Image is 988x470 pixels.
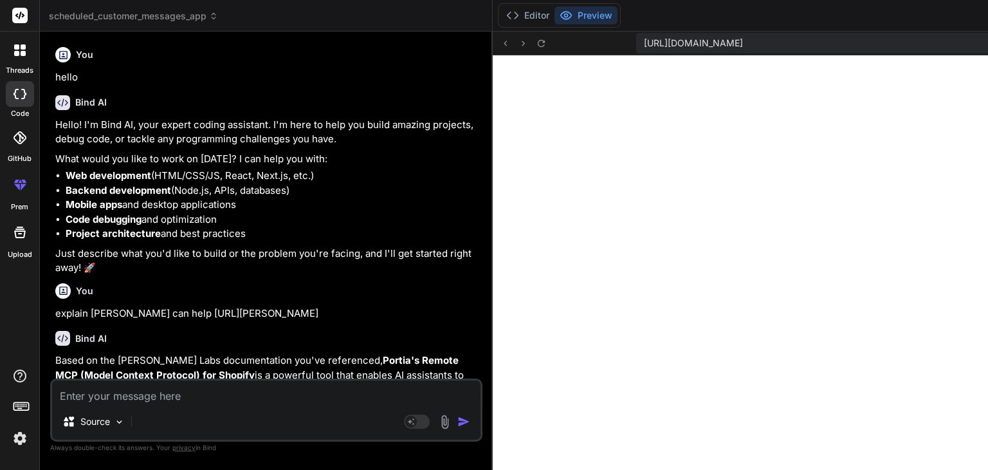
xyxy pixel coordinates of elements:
[55,353,480,397] p: Based on the [PERSON_NAME] Labs documentation you've referenced, is a powerful tool that enables ...
[76,48,93,61] h6: You
[66,183,480,198] li: (Node.js, APIs, databases)
[554,6,617,24] button: Preview
[501,6,554,24] button: Editor
[76,285,93,297] h6: You
[55,247,480,276] p: Just describe what you'd like to build or the problem you're facing, and I'll get started right a...
[66,169,151,182] strong: Web development
[55,118,480,147] p: Hello! I'm Bind AI, your expert coding assistant. I'm here to help you build amazing projects, de...
[8,249,32,260] label: Upload
[114,417,125,428] img: Pick Models
[9,428,31,449] img: settings
[644,37,743,50] span: [URL][DOMAIN_NAME]
[80,415,110,428] p: Source
[66,212,480,227] li: and optimization
[11,202,28,212] label: prem
[66,213,142,225] strong: Code debugging
[66,227,480,241] li: and best practices
[55,70,480,85] p: hello
[50,442,482,454] p: Always double-check its answers. Your in Bind
[8,153,32,164] label: GitHub
[55,306,480,321] p: explain [PERSON_NAME] can help [URL][PERSON_NAME]
[437,415,452,429] img: attachment
[66,169,480,183] li: (HTML/CSS/JS, React, Next.js, etc.)
[55,152,480,167] p: What would you like to work on [DATE]? I can help you with:
[66,198,480,212] li: and desktop applications
[11,108,29,119] label: code
[75,332,107,345] h6: Bind AI
[66,198,122,211] strong: Mobile apps
[457,415,470,428] img: icon
[66,184,171,196] strong: Backend development
[172,444,196,451] span: privacy
[75,96,107,109] h6: Bind AI
[6,65,33,76] label: threads
[49,10,218,23] span: scheduled_customer_messages_app
[66,227,161,240] strong: Project architecture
